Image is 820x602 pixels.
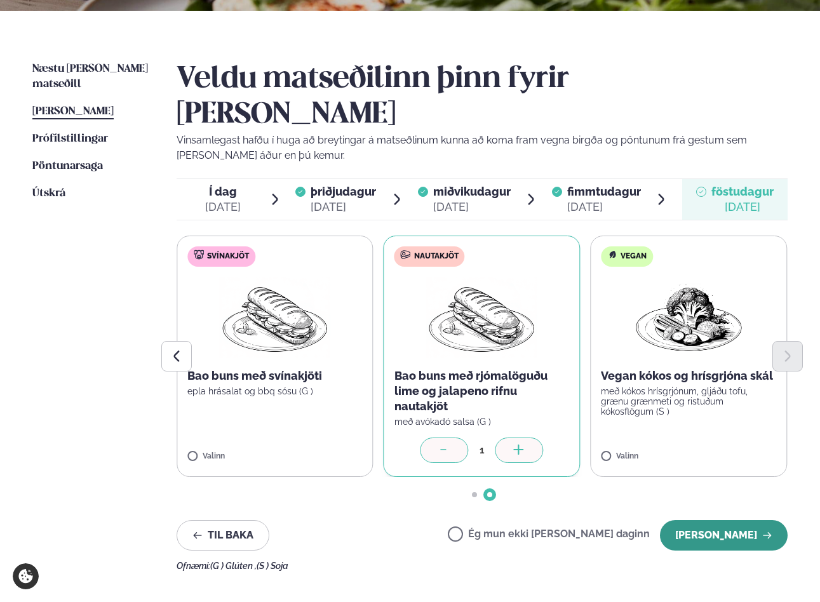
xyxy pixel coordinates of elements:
span: Útskrá [32,188,65,199]
button: Previous slide [161,341,192,371]
span: Svínakjöt [207,251,249,262]
span: Pöntunarsaga [32,161,103,171]
div: [DATE] [711,199,774,215]
span: Go to slide 2 [487,492,492,497]
p: Vegan kókos og hrísgrjóna skál [601,368,776,384]
a: [PERSON_NAME] [32,104,114,119]
a: Útskrá [32,186,65,201]
p: epla hrásalat og bbq sósu (G ) [187,386,363,396]
div: [DATE] [311,199,376,215]
span: Vegan [621,251,647,262]
p: með avókadó salsa (G ) [394,417,570,427]
span: Næstu [PERSON_NAME] matseðill [32,64,148,90]
span: þriðjudagur [311,185,376,198]
div: 1 [469,443,495,457]
span: miðvikudagur [433,185,511,198]
span: Í dag [205,184,241,199]
span: (S ) Soja [257,561,288,571]
span: fimmtudagur [567,185,641,198]
span: (G ) Glúten , [210,561,257,571]
img: beef.svg [401,250,411,260]
img: pork.svg [194,250,204,260]
h2: Veldu matseðilinn þinn fyrir [PERSON_NAME] [177,62,788,133]
span: Nautakjöt [414,251,459,262]
span: [PERSON_NAME] [32,106,114,117]
p: Vinsamlegast hafðu í huga að breytingar á matseðlinum kunna að koma fram vegna birgða og pöntunum... [177,133,788,163]
a: Cookie settings [13,563,39,589]
button: Next slide [772,341,803,371]
p: Bao buns með rjómalöguðu lime og jalapeno rifnu nautakjöt [394,368,570,414]
div: [DATE] [205,199,241,215]
span: föstudagur [711,185,774,198]
a: Pöntunarsaga [32,159,103,174]
img: Panini.png [426,277,538,358]
a: Næstu [PERSON_NAME] matseðill [32,62,151,92]
a: Prófílstillingar [32,131,108,147]
span: Go to slide 1 [472,492,477,497]
img: Vegan.svg [607,250,617,260]
button: [PERSON_NAME] [660,520,788,551]
p: Bao buns með svínakjöti [187,368,363,384]
div: [DATE] [567,199,641,215]
img: Panini.png [219,277,331,358]
button: Til baka [177,520,269,551]
div: [DATE] [433,199,511,215]
div: Ofnæmi: [177,561,788,571]
p: með kókos hrísgrjónum, gljáðu tofu, grænu grænmeti og ristuðum kókosflögum (S ) [601,386,776,417]
span: Prófílstillingar [32,133,108,144]
img: Vegan.png [633,277,744,358]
